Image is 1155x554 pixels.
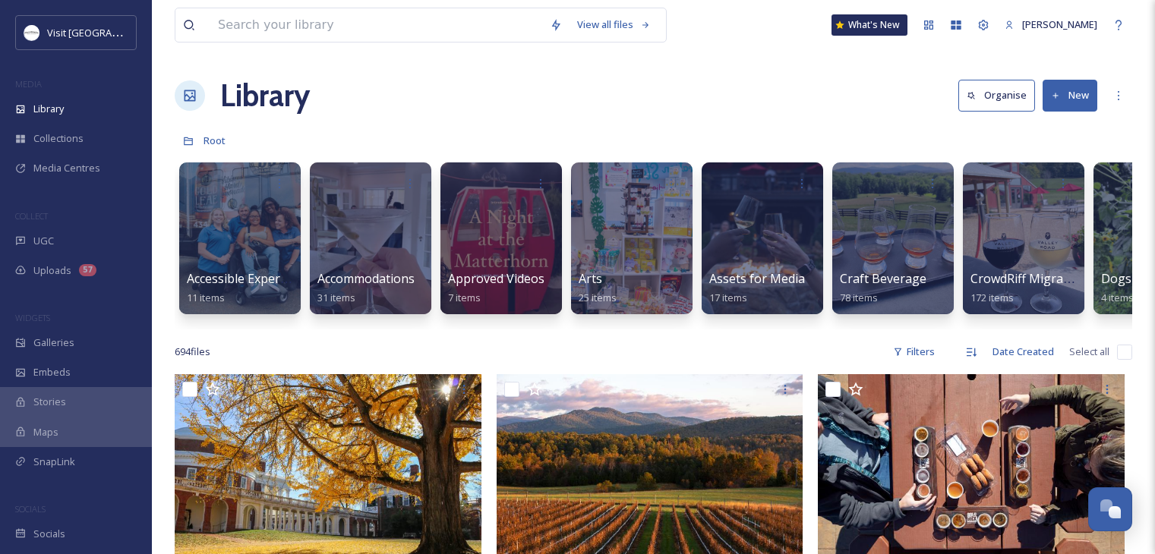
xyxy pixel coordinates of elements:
span: Embeds [33,365,71,379]
span: 7 items [448,291,481,304]
span: Maps [33,425,58,439]
a: View all files [570,10,658,39]
span: Library [33,102,64,116]
input: Search your library [210,8,542,42]
span: WIDGETS [15,312,50,323]
a: Accessible Experiences11 items [187,272,316,304]
span: Galleries [33,335,74,350]
span: Assets for Media [709,270,805,287]
span: SOCIALS [15,503,46,515]
a: Accommodations31 items [317,272,415,304]
span: 11 items [187,291,225,304]
span: Socials [33,527,65,541]
span: SnapLink [33,455,75,469]
div: Date Created [985,337,1062,367]
span: UGC [33,234,54,248]
span: 172 items [970,291,1014,304]
a: Library [220,73,310,118]
span: Visit [GEOGRAPHIC_DATA] [47,25,165,39]
span: 694 file s [175,345,210,359]
span: [PERSON_NAME] [1022,17,1097,31]
span: Accessible Experiences [187,270,316,287]
span: Accommodations [317,270,415,287]
button: Organise [958,80,1035,111]
a: Organise [958,80,1043,111]
span: Select all [1069,345,1109,359]
span: CrowdRiff Migration 11032022 [970,270,1144,287]
span: 4 items [1101,291,1134,304]
span: MEDIA [15,78,42,90]
span: Craft Beverage [840,270,926,287]
span: 31 items [317,291,355,304]
span: COLLECT [15,210,48,222]
span: Collections [33,131,84,146]
a: Root [204,131,226,150]
span: Root [204,134,226,147]
a: Craft Beverage78 items [840,272,926,304]
a: Arts25 items [579,272,617,304]
span: 17 items [709,291,747,304]
a: Dogs4 items [1101,272,1134,304]
a: CrowdRiff Migration 11032022172 items [970,272,1144,304]
span: Arts [579,270,602,287]
a: [PERSON_NAME] [997,10,1105,39]
button: New [1043,80,1097,111]
span: Media Centres [33,161,100,175]
a: Approved Videos7 items [448,272,544,304]
span: Dogs [1101,270,1131,287]
span: Stories [33,395,66,409]
a: What's New [832,14,907,36]
a: Assets for Media17 items [709,272,805,304]
img: Circle%20Logo.png [24,25,39,40]
span: Approved Videos [448,270,544,287]
button: Open Chat [1088,487,1132,531]
span: 25 items [579,291,617,304]
div: 57 [79,264,96,276]
span: 78 items [840,291,878,304]
span: Uploads [33,263,71,278]
div: Filters [885,337,942,367]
